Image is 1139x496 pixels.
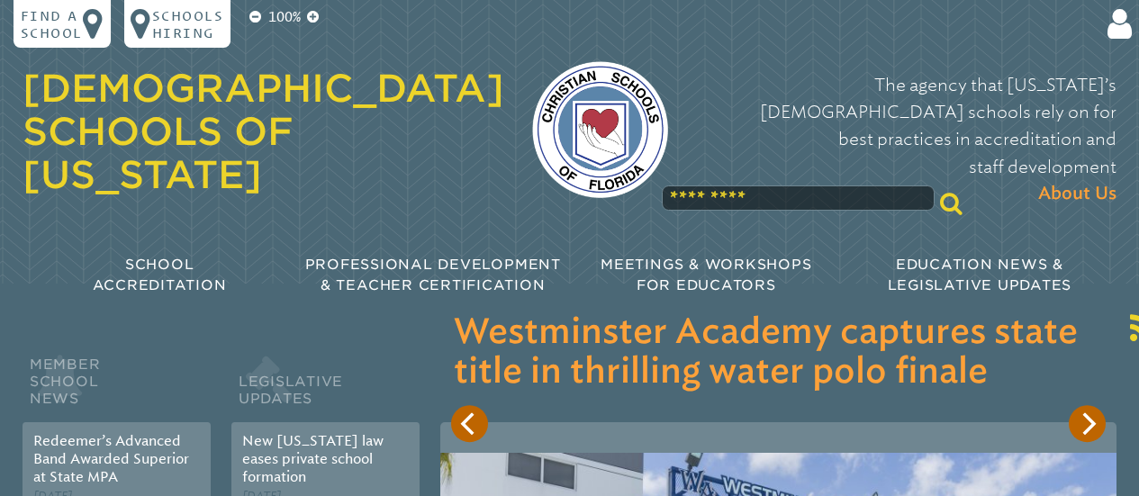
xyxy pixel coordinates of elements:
p: The agency that [US_STATE]’s [DEMOGRAPHIC_DATA] schools rely on for best practices in accreditati... [696,72,1116,209]
h2: Member School News [23,352,211,422]
span: School Accreditation [93,256,227,293]
a: [DEMOGRAPHIC_DATA] Schools of [US_STATE] [23,66,504,197]
p: Find a school [21,7,83,41]
span: Meetings & Workshops for Educators [601,256,811,293]
button: Next [1069,405,1107,443]
span: About Us [1038,181,1116,208]
h3: Westminster Academy captures state title in thrilling water polo finale [454,314,1102,392]
a: New [US_STATE] law eases private school formation [242,432,384,486]
p: Schools Hiring [152,7,224,41]
span: Professional Development & Teacher Certification [305,256,561,293]
h2: Legislative Updates [231,352,420,422]
img: csf-logo-web-colors.png [532,61,669,198]
span: Education News & Legislative Updates [888,256,1071,293]
a: Redeemer’s Advanced Band Awarded Superior at State MPA [33,432,189,486]
button: Previous [451,405,489,443]
p: 100% [265,7,304,28]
